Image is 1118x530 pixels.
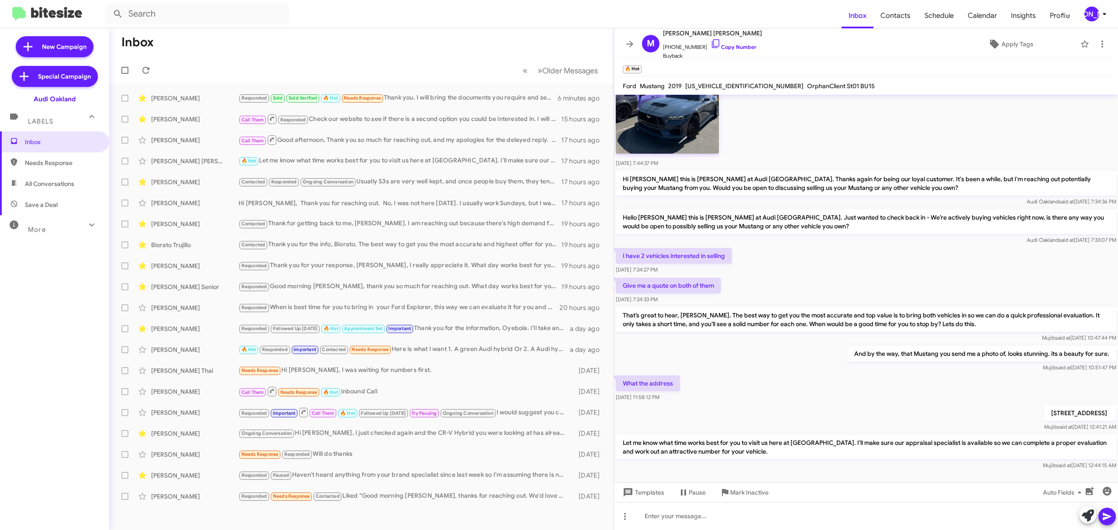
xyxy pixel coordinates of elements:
[238,282,561,292] div: Good morning [PERSON_NAME], thank you so much for reaching out. What day works best for you to st...
[569,324,607,333] div: a day ago
[961,3,1004,28] a: Calendar
[242,389,264,395] span: Call Them
[361,410,406,416] span: Followed Up [DATE]
[1077,7,1108,21] button: [PERSON_NAME]
[569,408,607,417] div: [DATE]
[1056,462,1071,468] span: said at
[663,52,762,60] span: Buyback
[569,429,607,438] div: [DATE]
[616,307,1116,332] p: That’s great to hear, [PERSON_NAME]. The best way to get you the most accurate and top value is t...
[28,117,53,125] span: Labels
[523,65,528,76] span: «
[151,303,238,312] div: [PERSON_NAME]
[1043,462,1116,468] span: Mujib [DATE] 12:44:15 AM
[621,485,664,500] span: Templates
[303,179,353,185] span: Ongoing Conversation
[443,410,493,416] span: Ongoing Conversation
[847,346,1116,361] p: And by the way, that Mustang you send me a photo of, looks stunning. its a beauty for sure.
[242,472,267,478] span: Responded
[25,158,99,167] span: Needs Response
[1036,485,1092,500] button: Auto Fields
[569,492,607,501] div: [DATE]
[561,282,607,291] div: 19 hours ago
[663,38,762,52] span: [PHONE_NUMBER]
[242,305,267,310] span: Responded
[713,485,776,500] button: Mark Inactive
[238,428,569,438] div: Hi [PERSON_NAME], I just checked again and the CR-V Hybrid you were looking at has already been s...
[918,3,961,28] a: Schedule
[242,451,279,457] span: Needs Response
[569,471,607,480] div: [DATE]
[242,221,266,227] span: Contacted
[569,450,607,459] div: [DATE]
[271,179,297,185] span: Responded
[569,345,607,354] div: a day ago
[238,344,569,354] div: Here is what I want 1. A green Audi hybrid Or 2. A Audi hybrid with a place for me to rest my pho...
[238,114,561,124] div: Check our website to see if there is a second option you could be interested in. I will be more t...
[242,347,256,352] span: 🔥 Hot
[945,36,1076,52] button: Apply Tags
[623,82,636,90] span: Ford
[242,95,267,101] span: Responded
[12,66,98,87] a: Special Campaign
[873,3,918,28] span: Contacts
[569,366,607,375] div: [DATE]
[671,485,713,500] button: Pause
[316,493,340,499] span: Contacted
[242,410,267,416] span: Responded
[842,3,873,28] span: Inbox
[711,44,756,50] a: Copy Number
[559,303,607,312] div: 20 hours ago
[238,134,561,145] div: Good afternoon, Thank you so much for reaching out, and my apologies for the delayed reply. Let m...
[151,387,238,396] div: [PERSON_NAME]
[238,491,569,501] div: Liked “Good morning [PERSON_NAME], thanks for reaching out. We'd love to see the vehicle in perso...
[151,199,238,207] div: [PERSON_NAME]
[1043,364,1116,371] span: Mujib [DATE] 10:51:47 PM
[616,160,658,166] span: [DATE] 7:44:37 PM
[284,451,310,457] span: Responded
[344,95,381,101] span: Needs Response
[242,284,267,289] span: Responded
[616,210,1116,234] p: Hello [PERSON_NAME] this is [PERSON_NAME] at Audi [GEOGRAPHIC_DATA]. Just wanted to check back in...
[1043,3,1077,28] a: Profile
[238,93,558,103] div: Thank you. I will bring the documents you require and see you late morning. I will text you that ...
[322,347,346,352] span: Contacted
[542,66,598,76] span: Older Messages
[538,65,542,76] span: »
[289,95,317,101] span: Sold Verified
[324,326,338,331] span: 🔥 Hot
[242,430,292,436] span: Ongoing Conversation
[238,365,569,375] div: Hi [PERSON_NAME], I was waiting for numbers first.
[1044,405,1116,421] p: [STREET_ADDRESS]
[616,435,1116,459] p: Let me know what time works best for you to visit us here at [GEOGRAPHIC_DATA]. I’ll make sure ou...
[242,493,267,499] span: Responded
[411,410,437,416] span: Try Pausing
[151,429,238,438] div: [PERSON_NAME]
[561,241,607,249] div: 19 hours ago
[1043,485,1085,500] span: Auto Fields
[689,485,706,500] span: Pause
[388,326,411,331] span: Important
[668,82,682,90] span: 2019
[685,82,804,90] span: [US_VEHICLE_IDENTIFICATION_NUMBER]
[344,326,383,331] span: Appointment Set
[1084,7,1099,21] div: [PERSON_NAME]
[616,394,659,400] span: [DATE] 11:58:12 PM
[242,242,266,248] span: Contacted
[151,136,238,145] div: [PERSON_NAME]
[151,115,238,124] div: [PERSON_NAME]
[238,407,569,418] div: I would suggest you come in [DATE] and see my sales manager, he will discuss pricing and your fin...
[616,248,732,264] p: I have 2 vehicles interested in selling
[616,296,658,303] span: [DATE] 7:34:33 PM
[1044,423,1116,430] span: Mujib [DATE] 12:41:21 AM
[242,263,267,268] span: Responded
[238,240,561,250] div: Thank you for the info, Biorato. The best way to get you the most accurate and highest offer for ...
[121,35,154,49] h1: Inbox
[273,472,289,478] span: Paused
[238,303,559,313] div: When is best time for you to bring in your Ford Explorer, this way we can evaluate it for you and...
[1027,237,1116,243] span: Audi Oakland [DATE] 7:33:07 PM
[312,410,335,416] span: Call Them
